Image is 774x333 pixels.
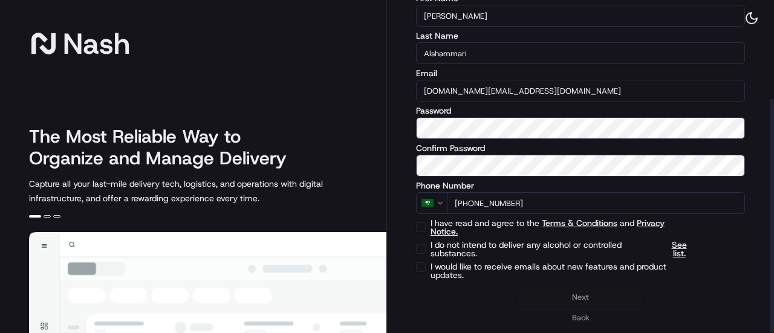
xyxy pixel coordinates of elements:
label: Password [416,106,745,115]
input: Enter your email address [416,80,745,102]
h2: The Most Reliable Way to Organize and Manage Delivery [29,126,300,169]
p: Capture all your last-mile delivery tech, logistics, and operations with digital infrastructure, ... [29,176,377,205]
input: Enter your last name [416,42,745,64]
label: Last Name [416,31,745,40]
input: Enter phone number [447,192,745,214]
span: See list. [665,241,694,257]
label: Phone Number [416,181,745,190]
label: I would like to receive emails about new features and product updates. [431,262,694,279]
label: I have read and agree to the and [431,219,694,236]
label: Confirm Password [416,144,745,152]
a: Privacy Notice. [431,218,665,237]
label: Email [416,69,745,77]
button: I do not intend to deliver any alcohol or controlled substances. [665,241,694,257]
input: Enter your first name [416,5,745,27]
a: Terms & Conditions [542,218,617,228]
span: Nash [63,31,130,56]
label: I do not intend to deliver any alcohol or controlled substances. [431,241,694,257]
